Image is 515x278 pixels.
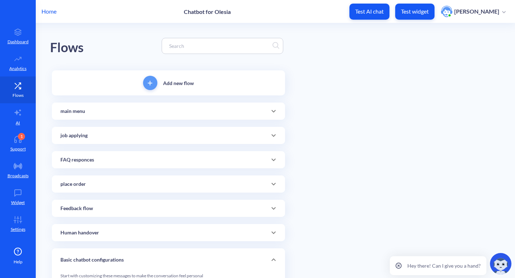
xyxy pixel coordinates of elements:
[10,146,26,152] p: Support
[60,132,88,139] p: job applying
[13,92,24,99] p: Flows
[41,7,57,16] p: Home
[11,226,25,233] p: Settings
[60,229,99,237] p: Human handover
[355,8,384,15] p: Test AI chat
[395,4,435,20] button: Test widget
[52,127,285,144] div: job applying
[166,42,273,50] input: Search
[11,199,25,206] p: Widget
[60,156,94,164] p: FAQ responces
[163,79,194,87] p: Add new flow
[441,6,452,17] img: user photo
[52,248,285,271] div: Basic chatbot configurations
[52,103,285,120] div: main menu
[349,4,389,20] button: Test AI chat
[60,256,124,264] p: Basic chatbot configurations
[407,262,481,269] p: Hey there! Can I give you a hand?
[143,76,157,90] button: add
[52,175,285,193] div: place order
[60,180,86,188] p: place order
[14,259,23,265] span: Help
[60,205,93,212] p: Feedback flow
[490,253,511,274] img: copilot-icon.svg
[60,108,85,115] p: main menu
[454,8,499,15] p: [PERSON_NAME]
[8,39,29,45] p: Dashboard
[52,200,285,217] div: Feedback flow
[8,173,29,179] p: Broadcasts
[401,8,429,15] p: Test widget
[437,5,509,18] button: user photo[PERSON_NAME]
[16,120,20,126] p: AI
[52,151,285,168] div: FAQ responces
[184,8,231,15] p: Chatbot for Olesia
[18,133,25,140] div: 1
[50,38,84,58] div: Flows
[52,224,285,241] div: Human handover
[9,65,26,72] p: Analytics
